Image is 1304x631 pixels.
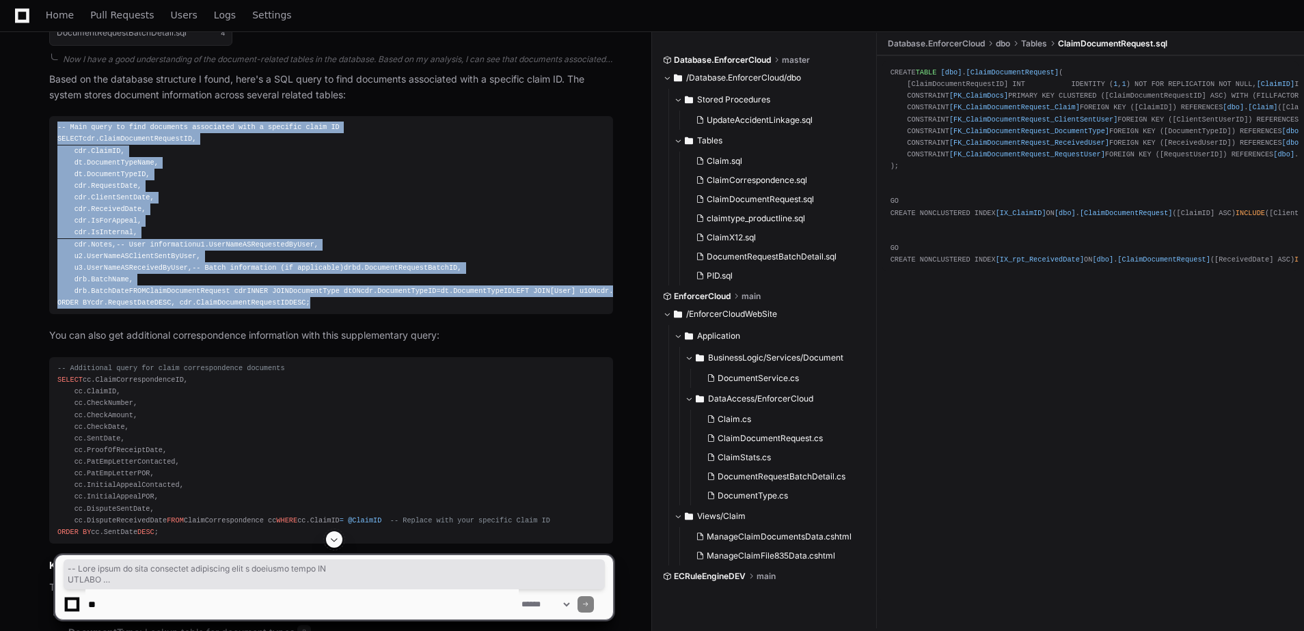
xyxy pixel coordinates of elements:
span: [dbo] [1055,209,1076,217]
span: 4 [221,27,225,38]
span: [dbo] [941,68,962,76]
span: Home [46,11,74,19]
span: LEFT [512,287,529,295]
span: main [742,291,761,302]
button: /Database.EnforcerCloud/dbo [663,67,867,89]
span: [ClaimDocumentRequest] [1080,209,1173,217]
span: ON [352,287,360,295]
button: Views/Claim [674,505,867,527]
span: Application [697,331,740,341]
span: master [782,55,810,66]
span: = [340,516,344,524]
span: ClaimStats.cs [718,452,771,463]
span: DocumentType.cs [718,490,788,501]
span: BY [83,528,91,536]
span: Database.EnforcerCloud [888,38,985,49]
span: -- Main query to find documents associated with a specific claim ID [57,123,340,131]
span: [dbo] [1223,103,1244,111]
span: [ClaimID] [1257,80,1294,88]
span: [FK_ClaimDocumentRequest_ClientSentUser] [949,115,1117,124]
span: Views/Claim [697,511,746,522]
button: ClaimCorrespondence.sql [690,171,858,190]
span: SELECT [57,376,83,384]
span: WHERE [276,516,297,524]
span: -- Batch information (if applicable) [192,264,344,272]
button: Tables [674,130,867,152]
button: ClaimDocumentRequest.cs [701,429,858,448]
svg: Directory [685,328,693,344]
span: Users [171,11,198,19]
span: BusinessLogic/Services/Document [708,352,843,363]
button: DocumentType.cs [701,486,858,505]
span: [PK_ClaimDocs] [949,92,1008,100]
span: FROM [167,516,184,524]
span: Database.EnforcerCloud [674,55,771,66]
button: Claim.sql [690,152,858,171]
span: [FK_ClaimDocumentRequest_Claim] [949,103,1080,111]
svg: Directory [674,70,682,86]
span: BY [83,298,91,307]
span: DataAccess/EnforcerCloud [708,393,813,404]
span: INNER [247,287,268,295]
span: ClaimX12.sql [707,232,756,243]
span: UpdateAccidentLinkage.sql [707,115,813,126]
svg: Directory [685,132,693,149]
button: ManageClaimDocumentsData.cshtml [690,527,858,546]
button: ClaimDocumentRequest.sql [690,190,858,209]
span: DESC [289,298,306,307]
span: DocumentRequestBatchDetail.sql [707,251,837,262]
span: -- Lore ipsum do sita consectet adipiscing elit s doeiusmo tempo IN UTLABO etd.MagnaAliquaenImadm... [68,563,601,585]
button: UpdateAccidentLinkage.sql [690,111,858,130]
button: ClaimX12.sql [690,228,858,247]
span: [dbo] [1092,255,1113,264]
div: CREATE . ( [ClaimDocumentRequestID] INT IDENTITY ( , ) NOT FOR REPLICATION NOT NULL, INT NOT NULL... [891,67,1290,266]
span: ORDER [57,298,79,307]
span: [ClaimDocumentRequest] [966,68,1059,76]
span: Stored Procedures [697,94,770,105]
div: cc.ClaimCorrespondenceID, cc.ClaimID, cc.CheckNumber, cc.CheckAmount, cc.CheckDate, cc.SentDate, ... [57,363,605,538]
button: claimtype_productline.sql [690,209,858,228]
button: ClaimStats.cs [701,448,858,467]
span: 1 [1122,80,1126,88]
span: AS [120,264,128,272]
span: TABLE [916,68,937,76]
span: SELECT [57,135,83,143]
span: [FK_ClaimDocumentRequest_DocumentType] [949,127,1109,135]
span: [IX_rpt_ReceivedDate] [996,255,1084,264]
button: Claim.cs [701,410,858,429]
span: /Database.EnforcerCloud/dbo [686,72,801,83]
span: Claim.sql [707,156,742,167]
svg: Directory [696,350,704,366]
svg: Directory [685,92,693,108]
span: EnforcerCloud [674,291,731,302]
span: claimtype_productline.sql [707,213,805,224]
button: Application [674,325,867,347]
span: [FK_ClaimDocumentRequest_ReceivedUser] [949,139,1109,147]
span: ClaimCorrespondence.sql [707,175,807,186]
span: ClaimDocumentRequest.cs [718,433,823,444]
span: [ClaimDocumentRequest] [1117,255,1210,264]
span: [FK_ClaimDocumentRequest_RequestUser] [949,150,1105,158]
span: AS [243,240,251,249]
button: DocumentService.cs [701,369,858,388]
svg: Directory [696,391,704,407]
span: FROM [129,287,146,295]
button: DataAccess/EnforcerCloud [685,388,867,410]
div: Now I have a good understanding of the document-related tables in the database. Based on my analy... [63,54,613,65]
span: @ClaimID [348,516,381,524]
span: Pull Requests [90,11,154,19]
span: Logs [214,11,236,19]
span: dbo [996,38,1010,49]
span: JOIN [533,287,550,295]
button: DocumentRequestBatchDetail.cs [701,467,858,486]
span: = [437,287,441,295]
span: PID.sql [707,270,733,281]
span: -- Replace with your specific Claim ID [390,516,550,524]
span: DESC [137,528,154,536]
span: DESC [154,298,172,307]
span: INCLUDE [1236,209,1265,217]
svg: Directory [674,306,682,322]
span: DocumentService.cs [718,373,799,384]
button: /EnforcerCloudWebSite [663,303,867,325]
span: [IX_ClaimID] [996,209,1046,217]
